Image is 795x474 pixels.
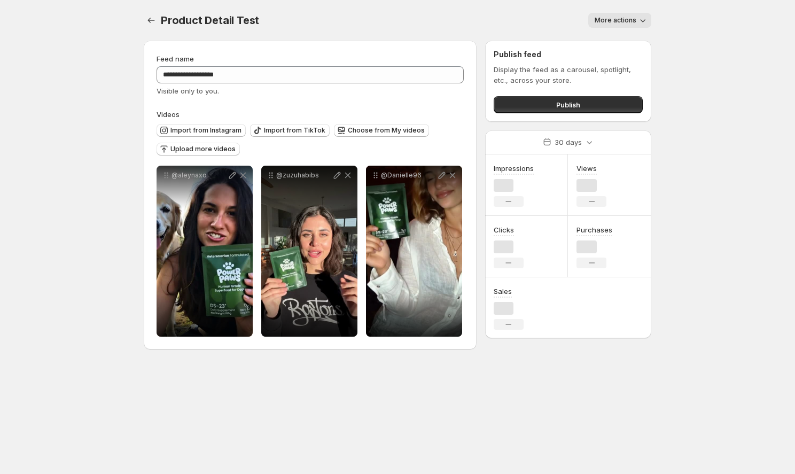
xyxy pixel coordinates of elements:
[172,171,227,180] p: @aleynaxo
[494,49,643,60] h2: Publish feed
[494,224,514,235] h3: Clicks
[170,126,241,135] span: Import from Instagram
[588,13,651,28] button: More actions
[348,126,425,135] span: Choose from My videos
[276,171,332,180] p: @zuzuhabibs
[170,145,236,153] span: Upload more videos
[494,96,643,113] button: Publish
[555,137,582,147] p: 30 days
[250,124,330,137] button: Import from TikTok
[494,286,512,297] h3: Sales
[264,126,325,135] span: Import from TikTok
[144,13,159,28] button: Settings
[157,143,240,156] button: Upload more videos
[576,224,612,235] h3: Purchases
[157,55,194,63] span: Feed name
[494,64,643,86] p: Display the feed as a carousel, spotlight, etc., across your store.
[595,16,636,25] span: More actions
[157,110,180,119] span: Videos
[157,166,253,337] div: @aleynaxo
[556,99,580,110] span: Publish
[261,166,357,337] div: @zuzuhabibs
[334,124,429,137] button: Choose from My videos
[381,171,437,180] p: @Danielle96
[576,163,597,174] h3: Views
[157,87,219,95] span: Visible only to you.
[366,166,462,337] div: @Danielle96
[494,163,534,174] h3: Impressions
[157,124,246,137] button: Import from Instagram
[161,14,259,27] span: Product Detail Test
